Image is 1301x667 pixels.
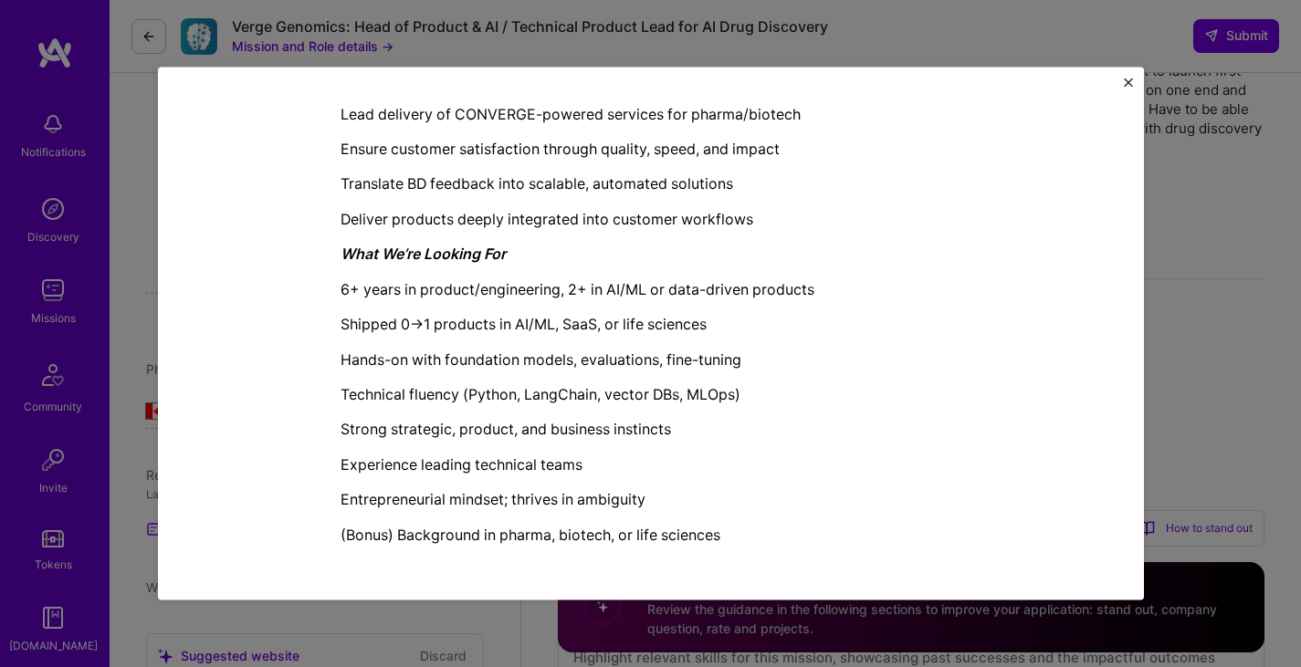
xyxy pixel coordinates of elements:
p: Technical fluency (Python, LangChain, vector DBs, MLOps) [341,384,961,404]
p: (Bonus) Background in pharma, biotech, or life sciences [341,524,961,544]
p: Ensure customer satisfaction through quality, speed, and impact [341,139,961,159]
p: 6+ years in product/engineering, 2+ in AI/ML or data-driven products [341,278,961,298]
p: Lead delivery of CONVERGE-powered services for pharma/biotech [341,103,961,123]
p: Translate BD feedback into scalable, automated solutions [341,173,961,193]
p: Shipped 0→1 products in AI/ML, SaaS, or life sciences [341,314,961,334]
button: Close [1124,78,1133,97]
p: Deliver products deeply integrated into customer workflows [341,208,961,228]
p: Hands-on with foundation models, evaluations, fine-tuning [341,349,961,369]
p: Entrepreneurial mindset; thrives in ambiguity [341,489,961,509]
em: What We’re Looking For [341,245,506,263]
p: Experience leading technical teams [341,453,961,474]
p: Strong strategic, product, and business instincts [341,419,961,439]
